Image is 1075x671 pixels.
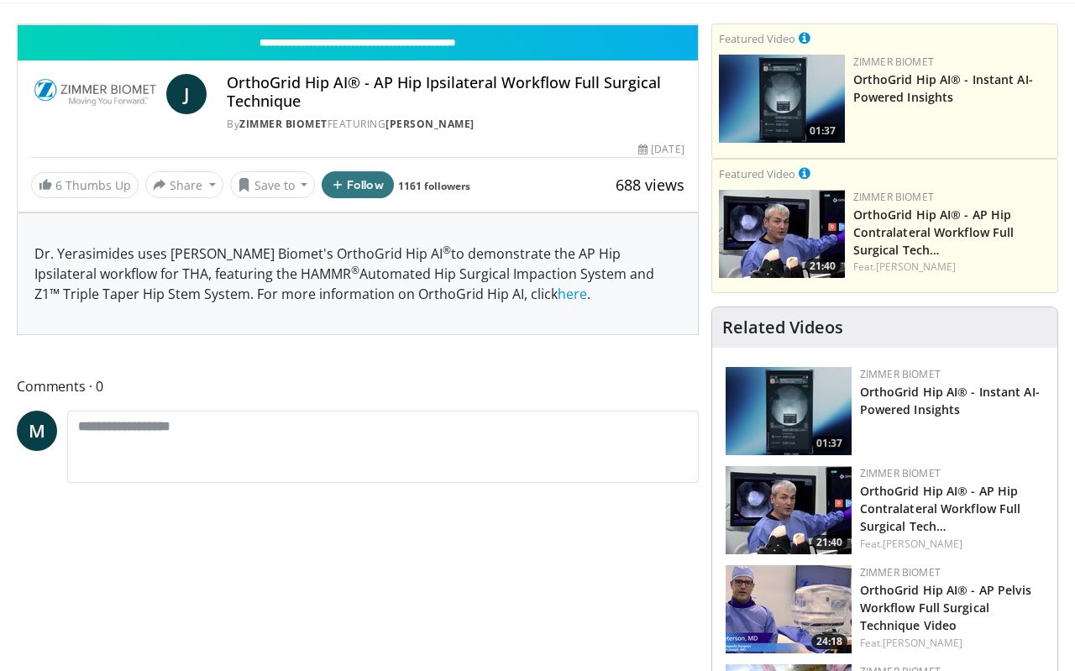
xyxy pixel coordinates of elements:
[719,31,795,46] small: Featured Video
[860,537,1044,552] div: Feat.
[719,190,845,278] a: 21:40
[719,166,795,181] small: Featured Video
[31,74,160,114] img: Zimmer Biomet
[883,537,962,551] a: [PERSON_NAME]
[31,172,139,198] a: 6 Thumbs Up
[726,367,852,455] img: 51d03d7b-a4ba-45b7-9f92-2bfbd1feacc3.150x105_q85_crop-smart_upscale.jpg
[351,263,359,277] sup: ®
[860,565,941,579] a: Zimmer Biomet
[17,375,699,397] span: Comments 0
[726,367,852,455] a: 01:37
[811,634,847,649] span: 24:18
[853,55,934,69] a: Zimmer Biomet
[722,317,843,338] h4: Related Videos
[385,117,475,131] a: [PERSON_NAME]
[860,582,1032,633] a: OrthoGrid Hip AI® - AP Pelvis Workflow Full Surgical Technique Video
[860,367,941,381] a: Zimmer Biomet
[805,123,841,139] span: 01:37
[443,243,451,257] sup: ®
[719,55,845,143] a: 01:37
[853,190,934,204] a: Zimmer Biomet
[227,74,684,110] h4: OrthoGrid Hip AI® - AP Hip Ipsilateral Workflow Full Surgical Technique
[166,74,207,114] a: J
[860,636,1044,651] div: Feat.
[719,190,845,278] img: 96a9cbbb-25ee-4404-ab87-b32d60616ad7.150x105_q85_crop-smart_upscale.jpg
[811,535,847,550] span: 21:40
[398,179,470,193] a: 1161 followers
[55,177,62,193] span: 6
[883,636,962,650] a: [PERSON_NAME]
[726,466,852,554] a: 21:40
[860,483,1021,534] a: OrthoGrid Hip AI® - AP Hip Contralateral Workflow Full Surgical Tech…
[145,171,223,198] button: Share
[322,171,394,198] button: Follow
[853,259,1051,275] div: Feat.
[876,259,956,274] a: [PERSON_NAME]
[18,24,698,25] video-js: Video Player
[638,142,684,157] div: [DATE]
[853,71,1033,105] a: OrthoGrid Hip AI® - Instant AI-Powered Insights
[719,55,845,143] img: 51d03d7b-a4ba-45b7-9f92-2bfbd1feacc3.150x105_q85_crop-smart_upscale.jpg
[860,466,941,480] a: Zimmer Biomet
[34,244,681,304] p: Dr. Yerasimides uses [PERSON_NAME] Biomet's OrthoGrid Hip AI to demonstrate the AP Hip Ipsilatera...
[726,466,852,554] img: 96a9cbbb-25ee-4404-ab87-b32d60616ad7.150x105_q85_crop-smart_upscale.jpg
[805,259,841,274] span: 21:40
[558,285,587,303] a: here
[726,565,852,653] a: 24:18
[811,436,847,451] span: 01:37
[616,175,684,195] span: 688 views
[230,171,316,198] button: Save to
[17,411,57,451] a: M
[239,117,328,131] a: Zimmer Biomet
[853,207,1015,258] a: OrthoGrid Hip AI® - AP Hip Contralateral Workflow Full Surgical Tech…
[726,565,852,653] img: c80c1d29-5d08-4b57-b833-2b3295cd5297.150x105_q85_crop-smart_upscale.jpg
[227,117,684,132] div: By FEATURING
[860,384,1040,417] a: OrthoGrid Hip AI® - Instant AI-Powered Insights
